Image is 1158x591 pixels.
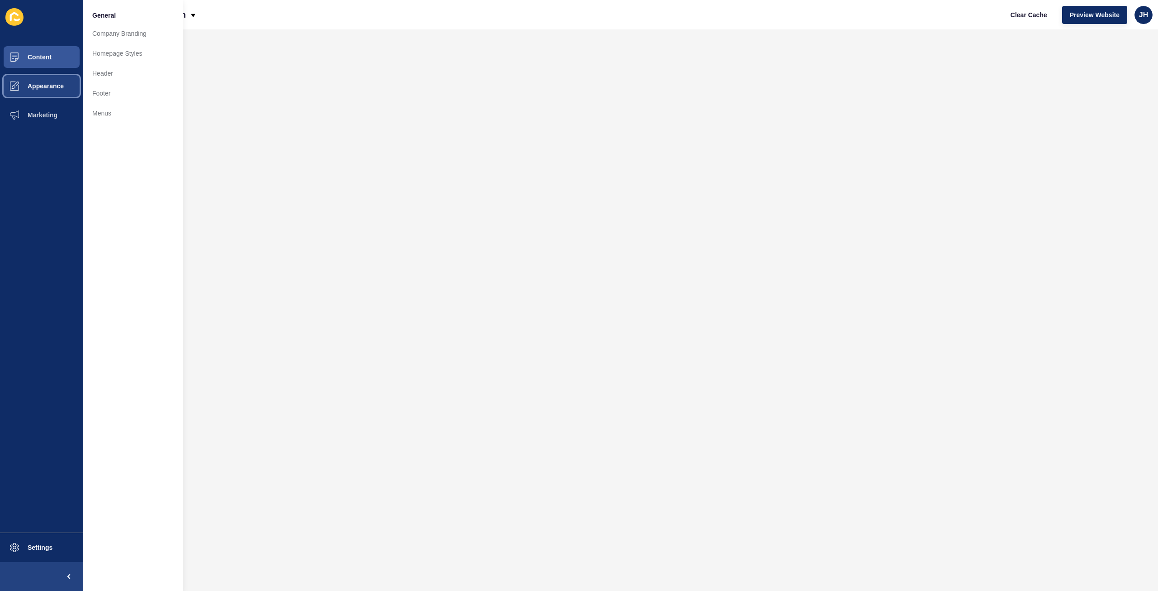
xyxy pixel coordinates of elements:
[83,83,183,103] a: Footer
[83,43,183,63] a: Homepage Styles
[83,63,183,83] a: Header
[83,103,183,123] a: Menus
[1003,6,1055,24] button: Clear Cache
[1139,10,1148,19] span: JH
[92,11,116,20] span: General
[83,24,183,43] a: Company Branding
[1011,10,1047,19] span: Clear Cache
[1062,6,1127,24] button: Preview Website
[1070,10,1120,19] span: Preview Website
